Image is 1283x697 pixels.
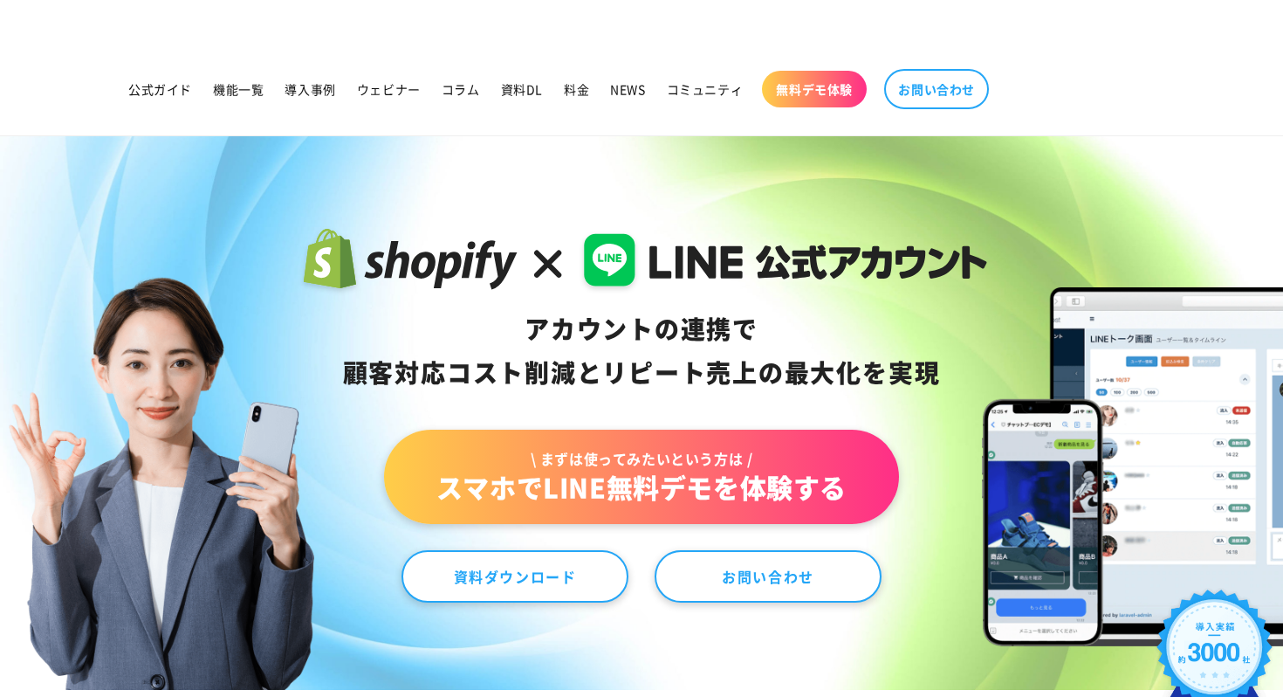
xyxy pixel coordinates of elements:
[656,71,754,107] a: コミュニティ
[401,550,628,603] a: 資料ダウンロード
[553,71,600,107] a: 料金
[884,69,989,109] a: お問い合わせ
[346,71,431,107] a: ウェビナー
[610,81,645,97] span: NEWS
[285,81,335,97] span: 導入事例
[667,81,744,97] span: コミュニティ
[501,81,543,97] span: 資料DL
[491,71,553,107] a: 資料DL
[442,81,480,97] span: コラム
[274,71,346,107] a: 導入事例
[898,81,975,97] span: お問い合わせ
[564,81,589,97] span: 料金
[357,81,421,97] span: ウェビナー
[384,430,899,524] a: \ まずは使ってみたいという方は /スマホでLINE無料デモを体験する
[213,81,264,97] span: 機能一覧
[776,81,853,97] span: 無料デモ体験
[431,71,491,107] a: コラム
[436,449,847,468] span: \ まずは使ってみたいという方は /
[128,81,192,97] span: 公式ガイド
[118,71,202,107] a: 公式ガイド
[600,71,655,107] a: NEWS
[655,550,882,603] a: お問い合わせ
[202,71,274,107] a: 機能一覧
[762,71,867,107] a: 無料デモ体験
[296,307,988,395] div: アカウントの連携で 顧客対応コスト削減と リピート売上の 最大化を実現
